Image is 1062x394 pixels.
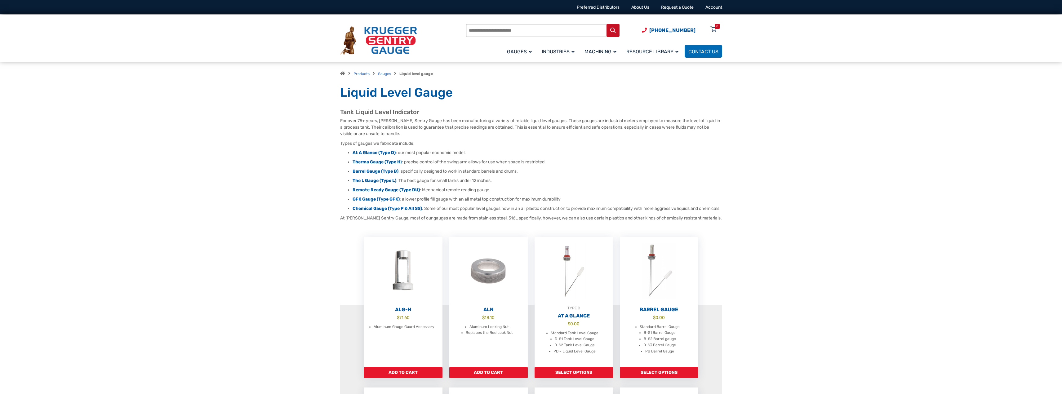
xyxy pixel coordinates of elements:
[449,367,528,378] a: Add to cart: “ALN”
[449,237,528,367] a: ALN $18.10 Aluminum Locking Nut Replaces the Red Lock Nut
[353,159,722,165] li: : precise control of the swing arm allows for use when space is restricted.
[353,150,722,156] li: : our most popular economic model.
[466,330,513,336] li: Replaces the Red Lock Nut
[642,26,695,34] a: Phone Number (920) 434-8860
[581,44,623,59] a: Machining
[353,159,400,165] strong: Therma Gauge (Type H
[645,348,674,355] li: PB Barrel Gauge
[353,178,722,184] li: : The best gauge for small tanks under 12 inches.
[649,27,695,33] span: [PHONE_NUMBER]
[353,150,396,155] a: At A Glance (Type D)
[626,49,678,55] span: Resource Library
[568,321,570,326] span: $
[353,187,420,193] a: Remote Ready Gauge (Type DU)
[340,108,722,116] h2: Tank Liquid Level Indicator
[397,315,410,320] bdi: 71.60
[631,5,649,10] a: About Us
[554,342,595,348] li: D-S2 Tank Level Gauge
[644,330,676,336] li: B-S1 Barrel Gauge
[449,307,528,313] h2: ALN
[364,237,442,367] a: ALG-H $71.60 Aluminum Gauge Guard Accessory
[620,307,698,313] h2: Barrel Gauge
[542,49,575,55] span: Industries
[535,367,613,378] a: Add to cart: “At A Glance”
[353,187,722,193] li: : Mechanical remote reading gauge.
[469,324,509,330] li: Aluminum Locking Nut
[353,206,422,211] a: Chemical Gauge (Type P & All SS)
[364,237,442,305] img: ALG-OF
[374,324,434,330] li: Aluminum Gauge Guard Accessory
[535,237,613,305] img: At A Glance
[538,44,581,59] a: Industries
[568,321,580,326] bdi: 0.00
[623,44,685,59] a: Resource Library
[620,237,698,305] img: Barrel Gauge
[364,367,442,378] a: Add to cart: “ALG-H”
[399,72,433,76] strong: Liquid level gauge
[340,85,722,100] h1: Liquid Level Gauge
[584,49,616,55] span: Machining
[661,5,694,10] a: Request a Quote
[653,315,665,320] bdi: 0.00
[364,307,442,313] h2: ALG-H
[353,178,396,183] a: The L Gauge (Type L)
[644,336,676,342] li: B-S2 Barrel gauge
[449,237,528,305] img: ALN
[553,348,596,355] li: PD – Liquid Level Gauge
[535,237,613,367] a: TYPE DAt A Glance $0.00 Standard Tank Level Gauge D-S1 Tank Level Gauge D-S2 Tank Level Gauge PD ...
[577,5,620,10] a: Preferred Distributors
[353,72,370,76] a: Products
[551,330,598,336] li: Standard Tank Level Gauge
[620,237,698,367] a: Barrel Gauge $0.00 Standard Barrel Gauge B-S1 Barrel Gauge B-S2 Barrel gauge B-S3 Barrel Gauge PB...
[340,215,722,221] p: At [PERSON_NAME] Sentry Gauge, most of our gauges are made from stainless steel, 316L specificall...
[507,49,532,55] span: Gauges
[705,5,722,10] a: Account
[340,140,722,147] p: Types of gauges we fabricate include:
[353,168,722,175] li: : specifically designed to work in standard barrels and drums.
[353,169,398,174] a: Barrel Gauge (Type B)
[482,315,485,320] span: $
[653,315,655,320] span: $
[503,44,538,59] a: Gauges
[643,342,676,348] li: B-S3 Barrel Gauge
[482,315,495,320] bdi: 18.10
[353,159,402,165] a: Therma Gauge (Type H)
[378,72,391,76] a: Gauges
[340,26,417,55] img: Krueger Sentry Gauge
[685,45,722,58] a: Contact Us
[397,315,399,320] span: $
[340,117,722,137] p: For over 75+ years, [PERSON_NAME] Sentry Gauge has been manufacturing a variety of reliable liqui...
[535,305,613,311] div: TYPE D
[620,367,698,378] a: Add to cart: “Barrel Gauge”
[353,206,722,212] li: : Some of our most popular level gauges now in an all plastic construction to provide maximum com...
[535,313,613,319] h2: At A Glance
[688,49,718,55] span: Contact Us
[716,24,718,29] div: 0
[353,197,400,202] a: GFK Gauge (Type GFK)
[555,336,594,342] li: D-S1 Tank Level Gauge
[640,324,680,330] li: Standard Barrel Gauge
[353,196,722,202] li: : a lower profile fill gauge with an all metal top construction for maximum durability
